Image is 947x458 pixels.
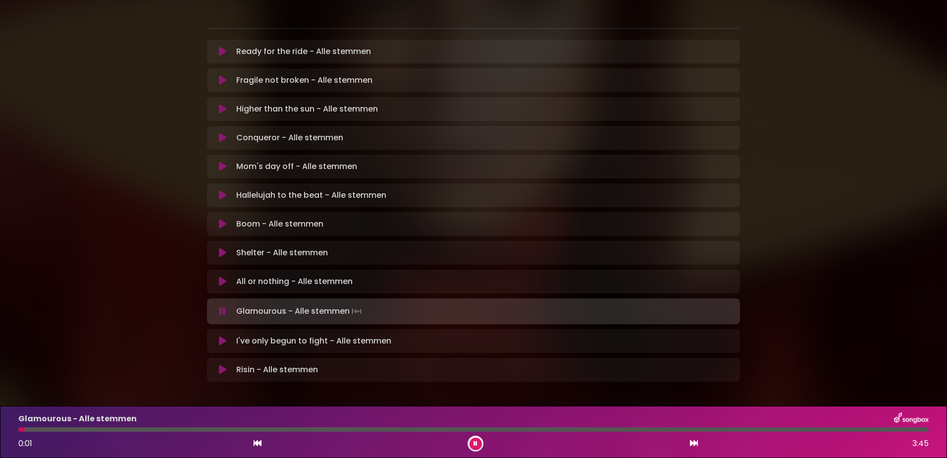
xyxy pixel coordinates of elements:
[350,304,364,318] img: waveform4.gif
[18,413,137,425] p: Glamourous - Alle stemmen
[236,276,353,287] p: All or nothing - Alle stemmen
[236,335,391,347] p: I've only begun to fight - Alle stemmen
[236,74,372,86] p: Fragile not broken - Alle stemmen
[236,132,343,144] p: Conqueror - Alle stemmen
[236,304,364,318] p: Glamourous - Alle stemmen
[236,247,328,259] p: Shelter - Alle stemmen
[236,218,323,230] p: Boom - Alle stemmen
[236,189,386,201] p: Hallelujah to the beat - Alle stemmen
[236,103,378,115] p: Higher than the sun - Alle stemmen
[236,161,357,172] p: Mom's day off - Alle stemmen
[894,412,929,425] img: songbox-logo-white.png
[236,46,371,57] p: Ready for the ride - Alle stemmen
[236,364,318,376] p: Risin - Alle stemmen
